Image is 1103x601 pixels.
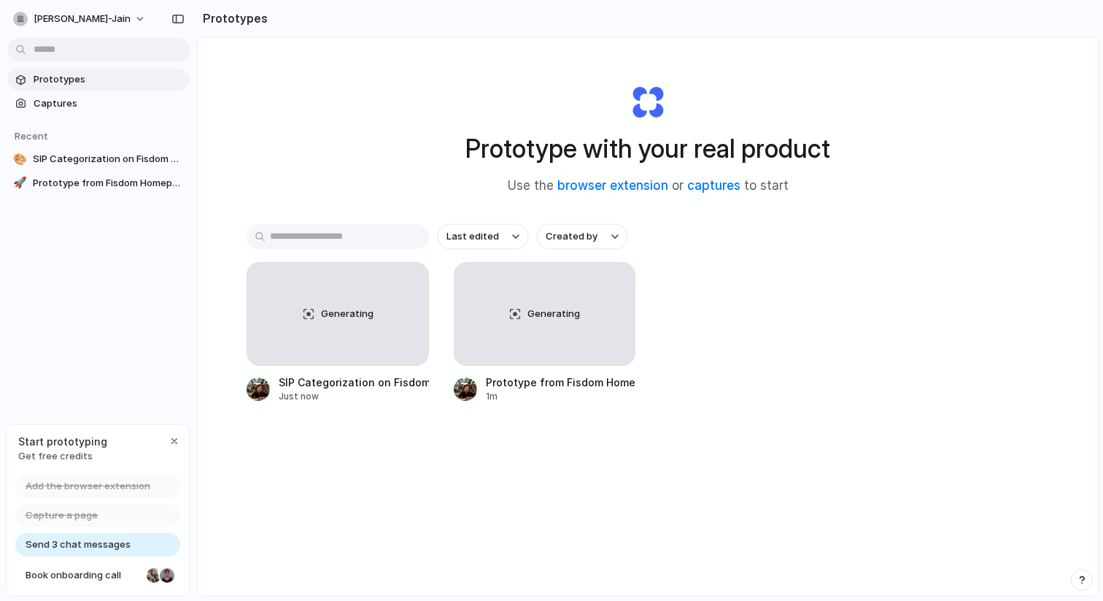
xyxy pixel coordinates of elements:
div: 🚀 [13,176,27,191]
a: 🎨SIP Categorization on Fisdom Homepage [7,148,190,170]
div: 1m [486,390,636,403]
div: 🎨 [13,152,27,166]
button: [PERSON_NAME]-jain [7,7,153,31]
span: Prototypes [34,72,184,87]
div: Nicole Kubica [145,567,163,584]
span: Add the browser extension [26,479,150,494]
a: Book onboarding call [15,564,180,587]
span: Last edited [446,229,499,244]
span: [PERSON_NAME]-jain [34,12,131,26]
h1: Prototype with your real product [465,129,830,168]
span: Start prototyping [18,434,107,449]
span: Get free credits [18,449,107,464]
a: Prototypes [7,69,190,91]
span: Prototype from Fisdom Homepage [33,176,184,191]
span: Generating [527,307,580,321]
span: Created by [546,229,597,244]
span: SIP Categorization on Fisdom Homepage [33,152,184,166]
span: Generating [321,307,374,321]
h2: Prototypes [197,9,268,27]
a: captures [687,178,740,193]
div: Prototype from Fisdom Homepage [486,375,636,390]
a: GeneratingSIP Categorization on Fisdom HomepageJust now [247,262,429,403]
span: Recent [15,130,48,142]
div: Just now [279,390,429,403]
span: Send 3 chat messages [26,537,131,552]
span: Captures [34,96,184,111]
span: Book onboarding call [26,568,141,583]
a: Captures [7,93,190,115]
span: Use the or to start [508,177,789,196]
div: SIP Categorization on Fisdom Homepage [279,375,429,390]
span: Capture a page [26,508,98,523]
a: 🚀Prototype from Fisdom Homepage [7,172,190,194]
div: Christian Iacullo [158,567,176,584]
button: Created by [537,224,627,249]
button: Last edited [438,224,528,249]
a: GeneratingPrototype from Fisdom Homepage1m [454,262,636,403]
a: browser extension [557,178,668,193]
